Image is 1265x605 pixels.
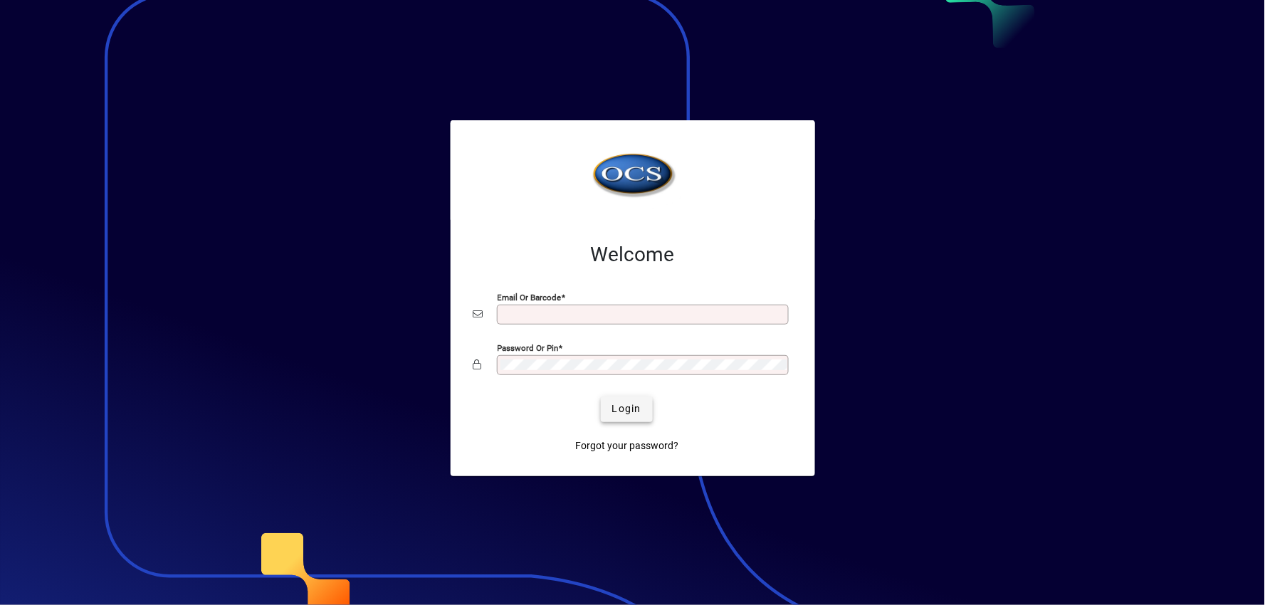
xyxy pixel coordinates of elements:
span: Login [612,401,641,416]
mat-label: Email or Barcode [498,292,562,302]
button: Login [601,396,653,422]
mat-label: Password or Pin [498,342,559,352]
a: Forgot your password? [569,433,684,459]
h2: Welcome [473,243,792,267]
span: Forgot your password? [575,438,678,453]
